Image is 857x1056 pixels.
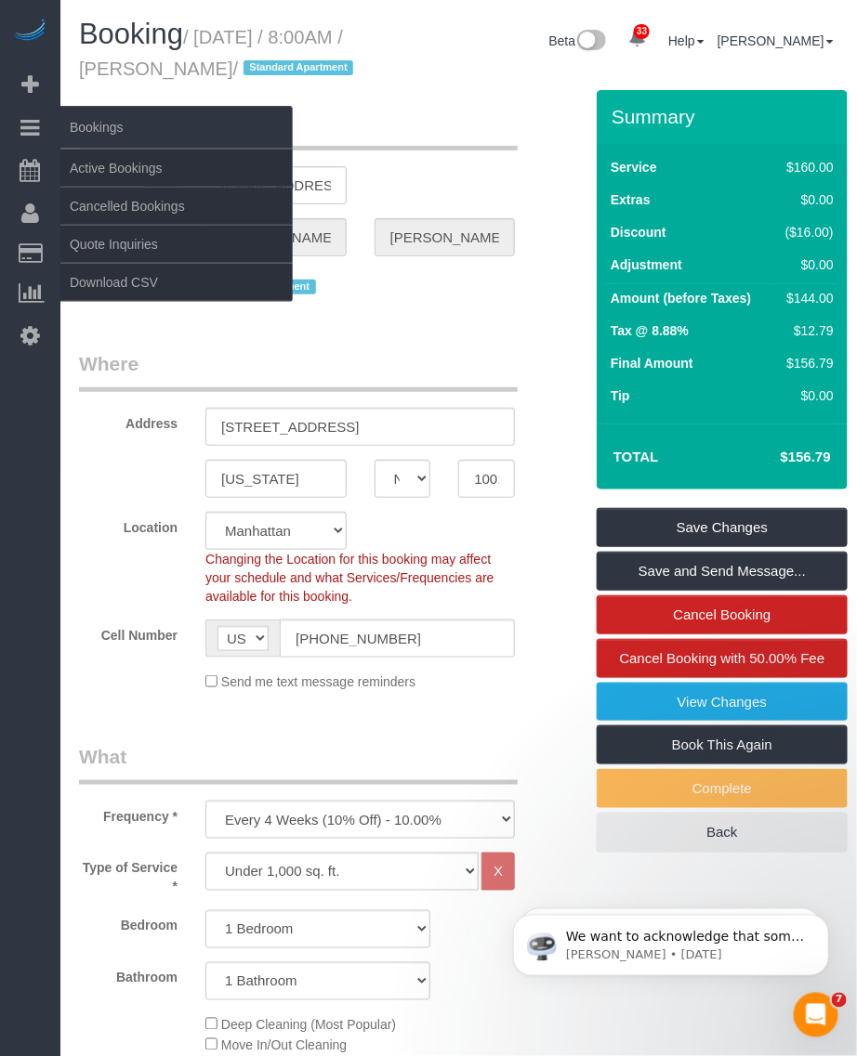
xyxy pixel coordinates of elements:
[611,354,693,372] label: Final Amount
[65,910,191,935] label: Bedroom
[60,226,293,263] a: Quote Inquiries
[575,30,606,54] img: New interface
[620,650,825,666] span: Cancel Booking with 50.00% Fee
[779,158,835,176] div: $160.00
[611,321,689,340] label: Tax @ 8.88%
[65,801,191,826] label: Frequency *
[79,18,183,50] span: Booking
[611,386,630,405] label: Tip
[375,218,516,256] input: Last Name
[619,19,655,59] a: 33
[65,962,191,987] label: Bathroom
[597,813,848,852] a: Back
[832,993,847,1008] span: 7
[779,223,835,241] div: ($16.00)
[611,190,651,209] label: Extras
[221,1018,396,1033] span: Deep Cleaning (Most Popular)
[11,19,48,45] img: Automaid Logo
[779,354,835,372] div: $156.79
[794,993,838,1037] iframe: Intercom live chat
[611,223,666,241] label: Discount
[205,460,347,498] input: City
[779,386,835,405] div: $0.00
[244,60,354,75] span: Standard Apartment
[60,188,293,225] a: Cancelled Bookings
[81,54,320,308] span: We want to acknowledge that some users may be experiencing lag or slower performance in our softw...
[60,149,293,302] ul: Bookings
[597,683,848,722] a: View Changes
[221,675,415,690] span: Send me text message reminders
[60,106,293,149] span: Bookings
[65,853,191,896] label: Type of Service *
[205,552,494,604] span: Changing the Location for this booking may affect your schedule and what Services/Frequencies are...
[779,255,835,274] div: $0.00
[597,595,848,634] a: Cancel Booking
[65,408,191,433] label: Address
[79,350,518,392] legend: Where
[611,255,682,274] label: Adjustment
[458,460,515,498] input: Zip Code
[718,33,834,48] a: [PERSON_NAME]
[611,158,657,176] label: Service
[597,552,848,591] a: Save and Send Message...
[60,264,293,301] a: Download CSV
[60,150,293,187] a: Active Bookings
[280,619,515,658] input: Cell Number
[779,190,835,209] div: $0.00
[597,639,848,678] a: Cancel Booking with 50.00% Fee
[79,27,359,79] small: / [DATE] / 8:00AM / [PERSON_NAME]
[613,449,659,464] strong: Total
[725,450,831,465] h4: $156.79
[65,512,191,537] label: Location
[779,289,835,307] div: $144.00
[779,321,835,340] div: $12.79
[634,24,650,39] span: 33
[597,508,848,547] a: Save Changes
[668,33,705,48] a: Help
[611,289,751,307] label: Amount (before Taxes)
[597,725,848,764] a: Book This Again
[549,33,607,48] a: Beta
[612,106,838,127] h3: Summary
[221,1038,347,1053] span: Move In/Out Cleaning
[79,743,518,785] legend: What
[81,72,321,88] p: Message from Ellie, sent 1w ago
[233,59,360,79] span: /
[485,876,857,1006] iframe: Intercom notifications message
[65,619,191,645] label: Cell Number
[79,109,518,150] legend: Who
